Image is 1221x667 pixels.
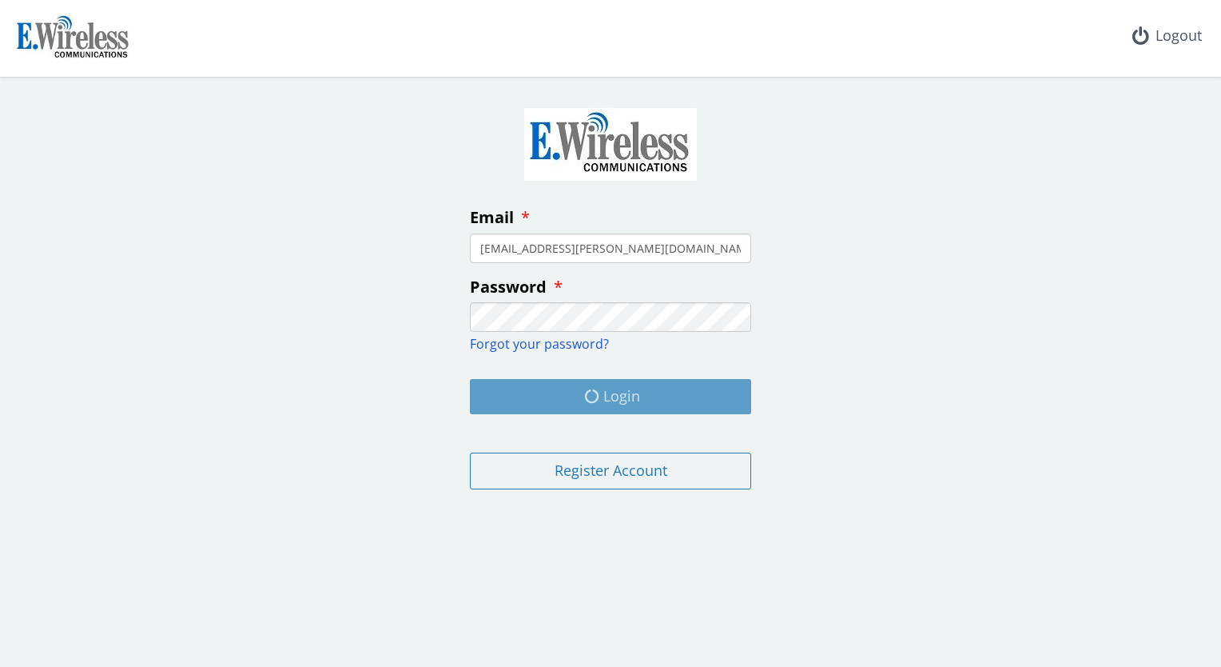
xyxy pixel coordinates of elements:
[470,234,751,263] input: enter your email address
[470,206,514,228] span: Email
[470,276,547,298] span: Password
[470,379,751,414] button: Login
[470,335,609,353] a: Forgot your password?
[470,453,751,489] button: Register Account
